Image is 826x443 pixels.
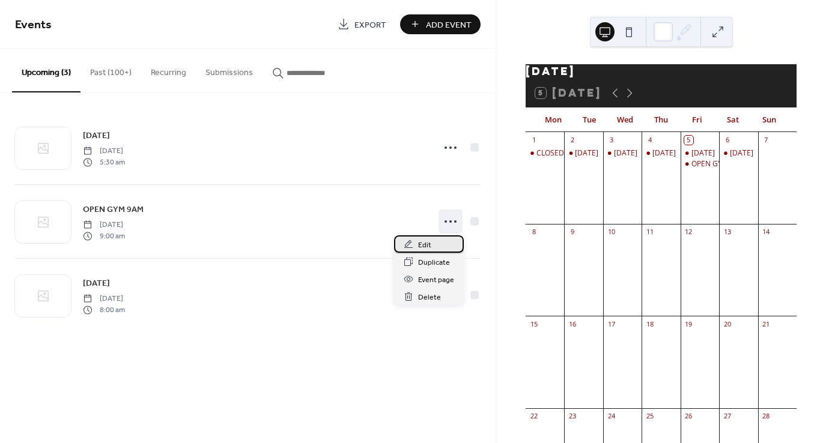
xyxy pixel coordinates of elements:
div: 10 [607,228,616,237]
div: [DATE] [730,148,753,158]
div: [DATE] [691,148,715,158]
div: [DATE] [614,148,637,158]
div: 21 [762,319,771,328]
span: [DATE] [83,294,125,304]
button: Recurring [141,49,196,91]
div: 16 [568,319,577,328]
button: Add Event [400,14,481,34]
button: Submissions [196,49,263,91]
div: 6 [723,136,732,145]
div: 3 [607,136,616,145]
div: 7 [762,136,771,145]
span: [DATE] [83,146,125,157]
div: 1 [529,136,538,145]
div: 22 [529,412,538,421]
div: 28 [762,412,771,421]
button: Upcoming (3) [12,49,80,92]
div: 14 [762,228,771,237]
span: Add Event [426,19,472,31]
div: 25 [645,412,654,421]
div: 27 [723,412,732,421]
div: 19 [684,319,693,328]
div: 2 [568,136,577,145]
div: 17 [607,319,616,328]
div: 18 [645,319,654,328]
div: [DATE] [575,148,598,158]
span: OPEN GYM 9AM [83,203,144,216]
div: Thu [643,108,679,132]
div: 13 [723,228,732,237]
div: 5 [684,136,693,145]
span: 8:00 am [83,304,125,315]
span: Events [15,13,52,37]
div: 12 [684,228,693,237]
div: 8 [529,228,538,237]
div: Thursday 4 Sept [642,148,680,158]
div: Tue [571,108,607,132]
span: Duplicate [418,256,450,269]
div: Sat [715,108,751,132]
div: [DATE] [652,148,676,158]
div: Sun [751,108,787,132]
div: Saturday 6 Sept [719,148,758,158]
span: [DATE] [83,220,125,231]
span: Delete [418,291,441,304]
div: Tuesday 2 Sept [564,148,603,158]
a: Export [329,14,395,34]
a: OPEN GYM 9AM [83,202,144,216]
div: 26 [684,412,693,421]
div: 4 [645,136,654,145]
div: 24 [607,412,616,421]
div: 15 [529,319,538,328]
span: [DATE] [83,130,110,142]
span: Edit [418,239,431,252]
div: CLOSED [536,148,564,158]
div: [DATE] [526,64,797,79]
div: 20 [723,319,732,328]
div: Fri [679,108,715,132]
div: OPEN GYM 9AM [691,159,746,169]
a: [DATE] [83,128,110,142]
div: Wed [607,108,643,132]
div: 11 [645,228,654,237]
button: Past (100+) [80,49,141,91]
div: Mon [535,108,571,132]
div: OPEN GYM 9AM [681,159,719,169]
a: [DATE] [83,276,110,290]
span: [DATE] [83,277,110,290]
div: CLOSED [526,148,564,158]
span: 9:00 am [83,231,125,241]
div: Friday 5 Sept [681,148,719,158]
span: Event page [418,274,454,286]
span: 5:30 am [83,157,125,167]
div: Wednesday 3 Sept [603,148,642,158]
span: Export [354,19,386,31]
div: 9 [568,228,577,237]
div: 23 [568,412,577,421]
